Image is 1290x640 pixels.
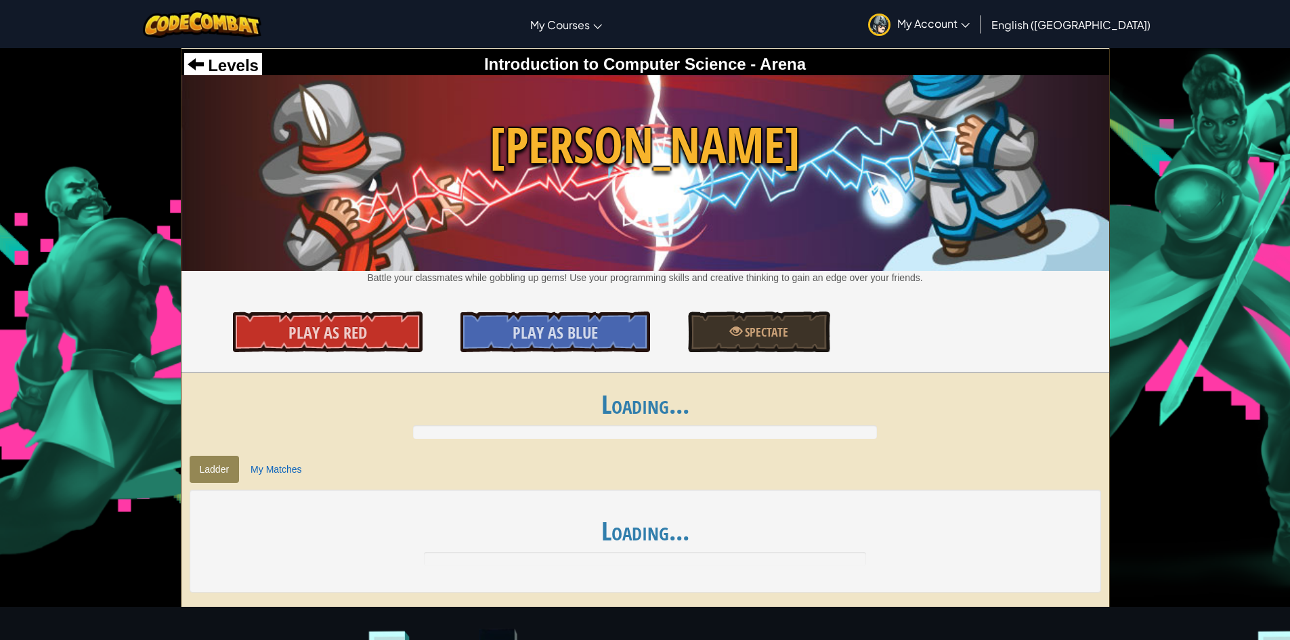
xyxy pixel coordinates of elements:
[288,322,367,343] span: Play As Red
[203,517,1088,545] h1: Loading...
[181,390,1109,419] h1: Loading...
[181,110,1109,180] span: [PERSON_NAME]
[181,75,1109,270] img: Wakka Maul
[484,55,746,73] span: Introduction to Computer Science
[143,10,261,38] img: CodeCombat logo
[530,18,590,32] span: My Courses
[523,6,609,43] a: My Courses
[181,271,1109,284] p: Battle your classmates while gobbling up gems! Use your programming skills and creative thinking ...
[190,456,240,483] a: Ladder
[742,324,788,341] span: Spectate
[188,56,259,74] a: Levels
[688,312,830,352] a: Spectate
[991,18,1151,32] span: English ([GEOGRAPHIC_DATA])
[240,456,311,483] a: My Matches
[868,14,890,36] img: avatar
[513,322,598,343] span: Play As Blue
[746,55,806,73] span: - Arena
[897,16,970,30] span: My Account
[204,56,259,74] span: Levels
[985,6,1157,43] a: English ([GEOGRAPHIC_DATA])
[861,3,976,45] a: My Account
